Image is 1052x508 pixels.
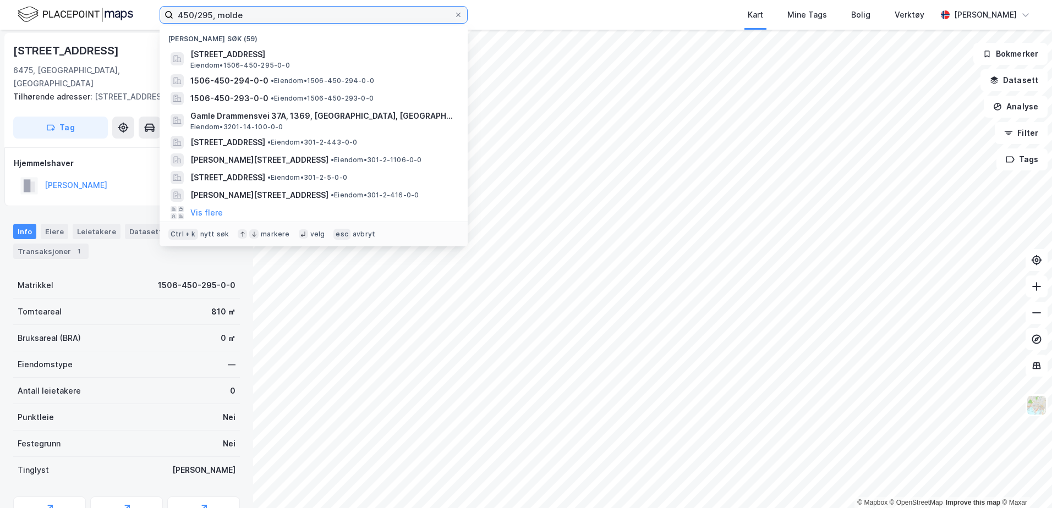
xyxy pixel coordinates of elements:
span: 1506-450-294-0-0 [190,74,269,87]
span: 1506-450-293-0-0 [190,92,269,105]
div: Tinglyst [18,463,49,477]
button: Tag [13,117,108,139]
div: — [228,358,235,371]
a: Mapbox [857,499,887,506]
span: [STREET_ADDRESS] [190,48,454,61]
div: Eiendomstype [18,358,73,371]
div: [STREET_ADDRESS] [13,90,231,103]
div: Tomteareal [18,305,62,318]
div: Kontrollprogram for chat [997,455,1052,508]
div: esc [333,229,350,240]
div: [PERSON_NAME] [954,8,1017,21]
span: [STREET_ADDRESS] [190,171,265,184]
iframe: Chat Widget [997,455,1052,508]
span: Eiendom • 301-2-416-0-0 [331,191,419,200]
span: • [267,173,271,181]
div: Mine Tags [787,8,827,21]
span: • [267,138,271,146]
div: Datasett [125,224,166,239]
div: 6475, [GEOGRAPHIC_DATA], [GEOGRAPHIC_DATA] [13,64,184,90]
div: 1506-450-295-0-0 [158,279,235,292]
div: 1 [73,246,84,257]
div: markere [261,230,289,239]
span: • [271,76,274,85]
span: Eiendom • 301-2-5-0-0 [267,173,347,182]
button: Analyse [984,96,1048,118]
span: • [271,94,274,102]
div: Info [13,224,36,239]
div: Leietakere [73,224,120,239]
div: Transaksjoner [13,244,89,259]
button: Bokmerker [973,43,1048,65]
div: nytt søk [200,230,229,239]
span: Eiendom • 1506-450-295-0-0 [190,61,290,70]
div: 0 ㎡ [221,332,235,345]
div: Eiere [41,224,68,239]
div: Nei [223,411,235,424]
img: logo.f888ab2527a4732fd821a326f86c7f29.svg [18,5,133,24]
div: [STREET_ADDRESS] [13,42,121,59]
span: [PERSON_NAME][STREET_ADDRESS] [190,153,328,167]
div: Bolig [851,8,870,21]
img: Z [1026,395,1047,416]
button: Tags [996,148,1048,170]
input: Søk på adresse, matrikkel, gårdeiere, leietakere eller personer [173,7,454,23]
span: • [331,156,334,164]
button: Datasett [980,69,1048,91]
button: Filter [995,122,1048,144]
span: • [331,191,334,199]
div: Matrikkel [18,279,53,292]
span: Eiendom • 3201-14-100-0-0 [190,123,283,131]
span: [PERSON_NAME][STREET_ADDRESS] [190,189,328,202]
span: Eiendom • 1506-450-294-0-0 [271,76,374,85]
div: avbryt [353,230,375,239]
span: Eiendom • 301-2-1106-0-0 [331,156,422,164]
div: 810 ㎡ [211,305,235,318]
div: Antall leietakere [18,384,81,397]
div: velg [310,230,325,239]
a: Improve this map [946,499,1000,506]
span: [STREET_ADDRESS] [190,136,265,149]
span: Tilhørende adresser: [13,92,95,101]
span: Gamle Drammensvei 37A, 1369, [GEOGRAPHIC_DATA], [GEOGRAPHIC_DATA] [190,109,454,123]
div: [PERSON_NAME] [172,463,235,477]
div: Kart [748,8,763,21]
div: Festegrunn [18,437,61,450]
button: Vis flere [190,206,223,219]
div: 0 [230,384,235,397]
div: Verktøy [895,8,924,21]
div: [PERSON_NAME] søk (59) [160,26,468,46]
div: Bruksareal (BRA) [18,332,81,345]
a: OpenStreetMap [890,499,943,506]
div: Punktleie [18,411,54,424]
span: Eiendom • 301-2-443-0-0 [267,138,357,147]
div: Ctrl + k [168,229,198,240]
div: Nei [223,437,235,450]
span: Eiendom • 1506-450-293-0-0 [271,94,374,103]
div: Hjemmelshaver [14,157,239,170]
